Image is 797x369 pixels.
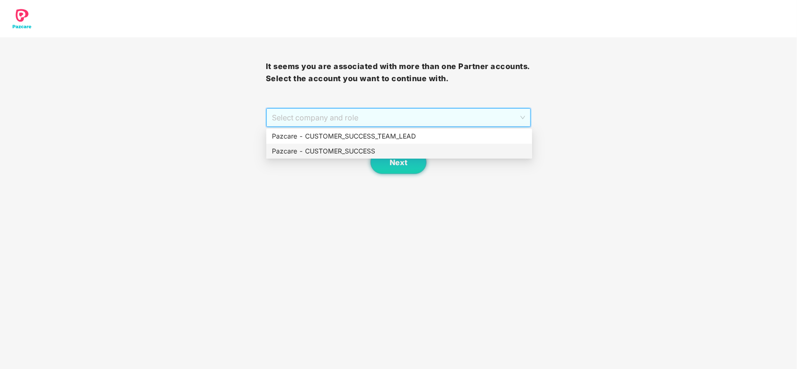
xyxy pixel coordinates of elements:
[266,129,532,144] div: Pazcare - CUSTOMER_SUCCESS_TEAM_LEAD
[272,109,526,126] span: Select company and role
[370,151,427,174] button: Next
[266,144,532,159] div: Pazcare - CUSTOMER_SUCCESS
[390,158,407,167] span: Next
[266,61,532,84] h3: It seems you are associated with more than one Partner accounts. Select the account you want to c...
[272,146,527,156] div: Pazcare - CUSTOMER_SUCCESS
[272,131,527,141] div: Pazcare - CUSTOMER_SUCCESS_TEAM_LEAD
